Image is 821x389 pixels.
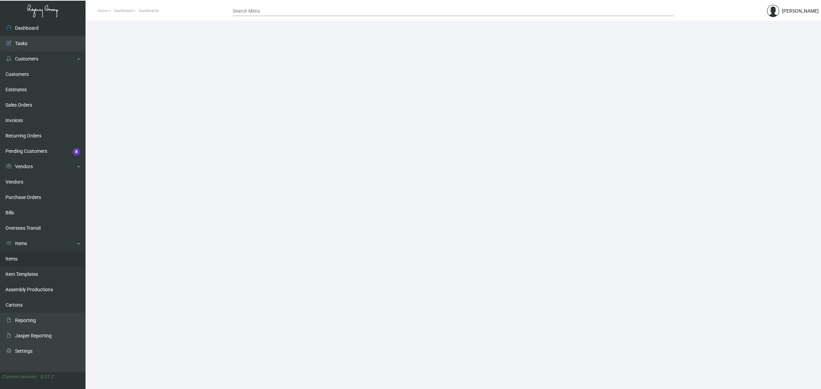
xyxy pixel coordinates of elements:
img: admin@bootstrapmaster.com [767,5,779,17]
div: 0.51.2 [40,373,54,380]
div: Current version: [3,373,38,380]
div: [PERSON_NAME] [782,8,819,15]
span: Dashboard [114,9,132,13]
span: Home [97,9,108,13]
span: Dashboards [139,9,159,13]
